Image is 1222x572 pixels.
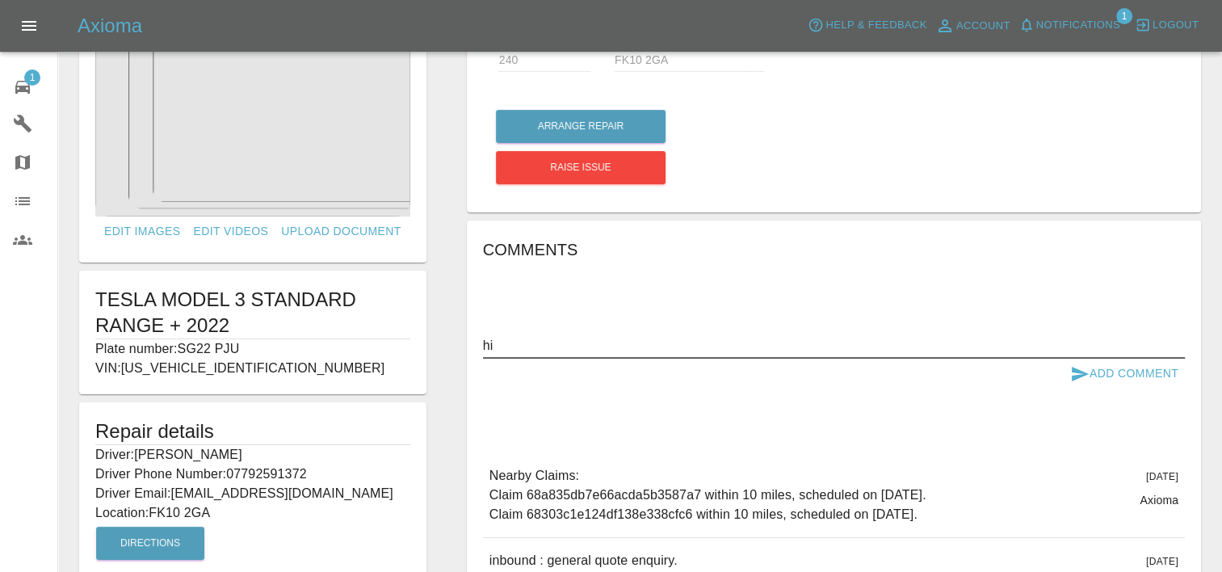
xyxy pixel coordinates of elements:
[95,445,410,465] p: Driver: [PERSON_NAME]
[496,151,666,184] button: Raise issue
[956,17,1010,36] span: Account
[95,418,410,444] h5: Repair details
[24,69,40,86] span: 1
[275,217,407,246] a: Upload Document
[95,484,410,503] p: Driver Email: [EMAIL_ADDRESS][DOMAIN_NAME]
[1146,471,1178,482] span: [DATE]
[1116,8,1132,24] span: 1
[96,527,204,560] button: Directions
[98,217,187,246] a: Edit Images
[483,237,1185,263] h6: Comments
[489,466,926,524] p: Nearby Claims: Claim 68a835db7e66acda5b3587a7 within 10 miles, scheduled on [DATE]. Claim 68303c1...
[1131,13,1203,38] button: Logout
[931,13,1014,39] a: Account
[489,551,678,570] p: inbound : general quote enquiry.
[95,339,410,359] p: Plate number: SG22 PJU
[95,503,410,523] p: Location: FK10 2GA
[78,13,142,39] h5: Axioma
[95,359,410,378] p: VIN: [US_VEHICLE_IDENTIFICATION_NUMBER]
[496,110,666,143] button: Arrange Repair
[1146,556,1178,567] span: [DATE]
[1153,16,1199,35] span: Logout
[1140,492,1178,508] p: Axioma
[804,13,930,38] button: Help & Feedback
[95,465,410,484] p: Driver Phone Number: 07792591372
[95,15,410,217] img: cc6fe12e-1ad5-4d5e-a1cb-530104926f94
[95,287,410,339] h1: TESLA MODEL 3 STANDARD RANGE + 2022
[1014,13,1124,38] button: Notifications
[1036,16,1120,35] span: Notifications
[187,217,275,246] a: Edit Videos
[483,336,1185,355] textarea: hi
[1064,359,1185,389] button: Add Comment
[825,16,926,35] span: Help & Feedback
[10,6,48,45] button: Open drawer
